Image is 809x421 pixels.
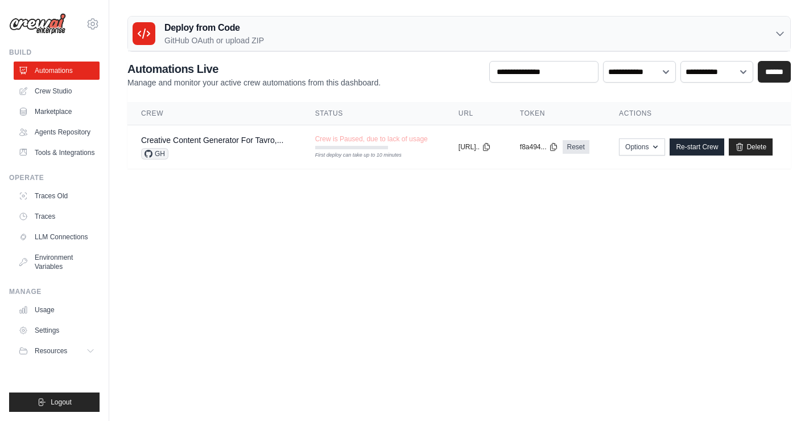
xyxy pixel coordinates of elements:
[14,103,100,121] a: Marketplace
[315,134,428,144] span: Crew is Paused, due to lack of usage
[520,142,558,152] button: f8a494...
[51,398,72,407] span: Logout
[35,346,67,355] span: Resources
[14,82,100,100] a: Crew Studio
[302,102,445,125] th: Status
[14,321,100,340] a: Settings
[127,77,381,88] p: Manage and monitor your active crew automations from this dashboard.
[9,393,100,412] button: Logout
[9,173,100,182] div: Operate
[14,248,100,276] a: Environment Variables
[141,136,283,145] a: Creative Content Generator For Tavro,...
[164,35,264,46] p: GitHub OAuth or upload ZIP
[9,13,66,35] img: Logo
[14,187,100,205] a: Traces Old
[14,342,100,360] button: Resources
[315,152,388,160] div: First deploy can take up to 10 minutes
[14,123,100,141] a: Agents Repository
[14,207,100,226] a: Traces
[14,62,100,80] a: Automations
[563,140,589,154] a: Reset
[141,148,168,160] span: GH
[164,21,264,35] h3: Deploy from Code
[14,144,100,162] a: Tools & Integrations
[729,138,773,156] a: Delete
[14,228,100,246] a: LLM Connections
[9,287,100,296] div: Manage
[670,138,724,156] a: Re-start Crew
[619,138,665,156] button: Options
[9,48,100,57] div: Build
[506,102,605,125] th: Token
[127,61,381,77] h2: Automations Live
[14,301,100,319] a: Usage
[127,102,302,125] th: Crew
[605,102,791,125] th: Actions
[445,102,506,125] th: URL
